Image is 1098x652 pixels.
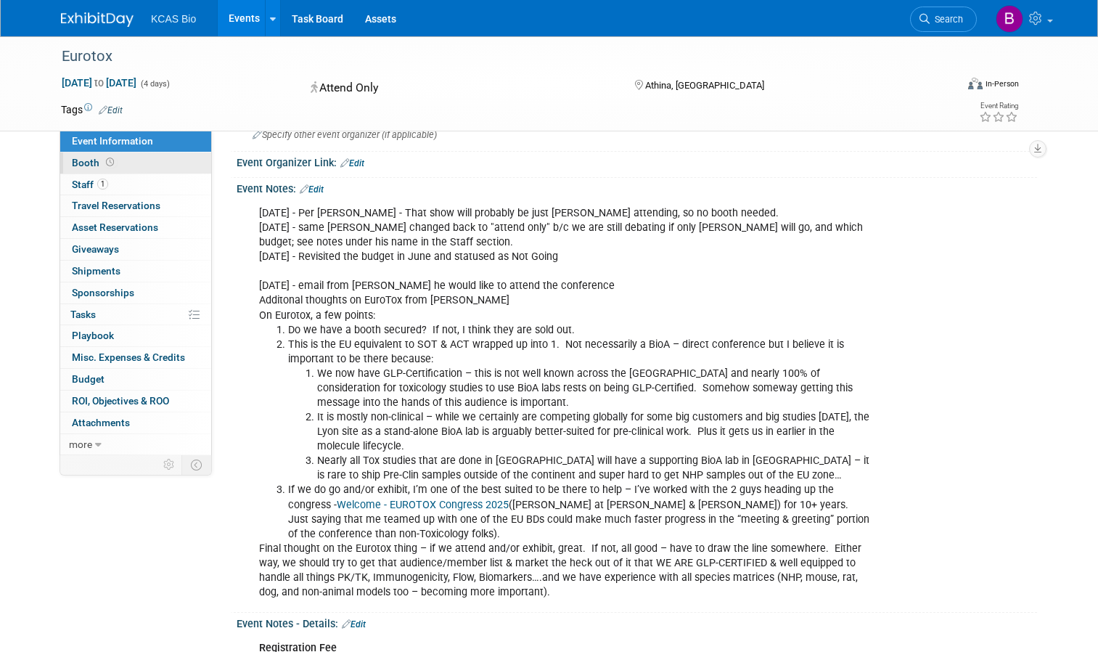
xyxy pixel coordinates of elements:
[60,412,211,433] a: Attachments
[910,7,977,32] a: Search
[72,265,120,277] span: Shipments
[72,287,134,298] span: Sponsorships
[237,152,1037,171] div: Event Organizer Link:
[60,282,211,303] a: Sponsorships
[60,391,211,412] a: ROI, Objectives & ROO
[60,152,211,174] a: Booth
[968,78,983,89] img: Format-Inperson.png
[60,195,211,216] a: Travel Reservations
[72,221,158,233] span: Asset Reservations
[306,76,611,101] div: Attend Only
[337,499,509,511] a: Welcome - EUROTOX Congress 2025
[72,179,108,190] span: Staff
[996,5,1023,33] img: Bryce Evans
[97,179,108,190] span: 1
[60,131,211,152] a: Event Information
[288,323,873,338] li: Do we have a booth secured? If not, I think they are sold out.
[317,454,873,483] li: Nearly all Tox studies that are done in [GEOGRAPHIC_DATA] will have a supporting BioA lab in [GEO...
[72,417,130,428] span: Attachments
[288,338,873,367] li: This is the EU equivalent to SOT & ACT wrapped up into 1. Not necessarily a BioA – direct confere...
[139,79,170,89] span: (4 days)
[157,455,182,474] td: Personalize Event Tab Strip
[249,199,882,607] div: [DATE] - Per [PERSON_NAME] - That show will probably be just [PERSON_NAME] attending, so no booth...
[151,13,196,25] span: KCAS Bio
[60,347,211,368] a: Misc. Expenses & Credits
[57,44,938,70] div: Eurotox
[253,129,437,140] span: Specify other event organizer (if applicable)
[60,261,211,282] a: Shipments
[317,410,873,454] li: It is mostly non-clinical – while we certainly are competing globally for some big customers and ...
[237,178,1037,197] div: Event Notes:
[70,309,96,320] span: Tasks
[72,330,114,341] span: Playbook
[103,157,117,168] span: Booth not reserved yet
[92,77,106,89] span: to
[930,14,963,25] span: Search
[237,613,1037,632] div: Event Notes - Details:
[72,157,117,168] span: Booth
[61,12,134,27] img: ExhibitDay
[60,304,211,325] a: Tasks
[60,217,211,238] a: Asset Reservations
[300,184,324,195] a: Edit
[877,76,1019,97] div: Event Format
[60,174,211,195] a: Staff1
[645,80,764,91] span: Athina, [GEOGRAPHIC_DATA]
[985,78,1019,89] div: In-Person
[72,200,160,211] span: Travel Reservations
[288,483,873,541] li: If we do go and/or exhibit, I’m one of the best suited to be there to help – I’ve worked with the...
[60,434,211,455] a: more
[60,239,211,260] a: Giveaways
[342,619,366,629] a: Edit
[60,369,211,390] a: Budget
[60,325,211,346] a: Playbook
[61,102,123,117] td: Tags
[182,455,212,474] td: Toggle Event Tabs
[72,373,105,385] span: Budget
[61,76,137,89] span: [DATE] [DATE]
[72,135,153,147] span: Event Information
[72,351,185,363] span: Misc. Expenses & Credits
[979,102,1018,110] div: Event Rating
[72,243,119,255] span: Giveaways
[340,158,364,168] a: Edit
[99,105,123,115] a: Edit
[72,395,169,407] span: ROI, Objectives & ROO
[317,367,873,410] li: We now have GLP-Certification – this is not well known across the [GEOGRAPHIC_DATA] and nearly 10...
[69,439,92,450] span: more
